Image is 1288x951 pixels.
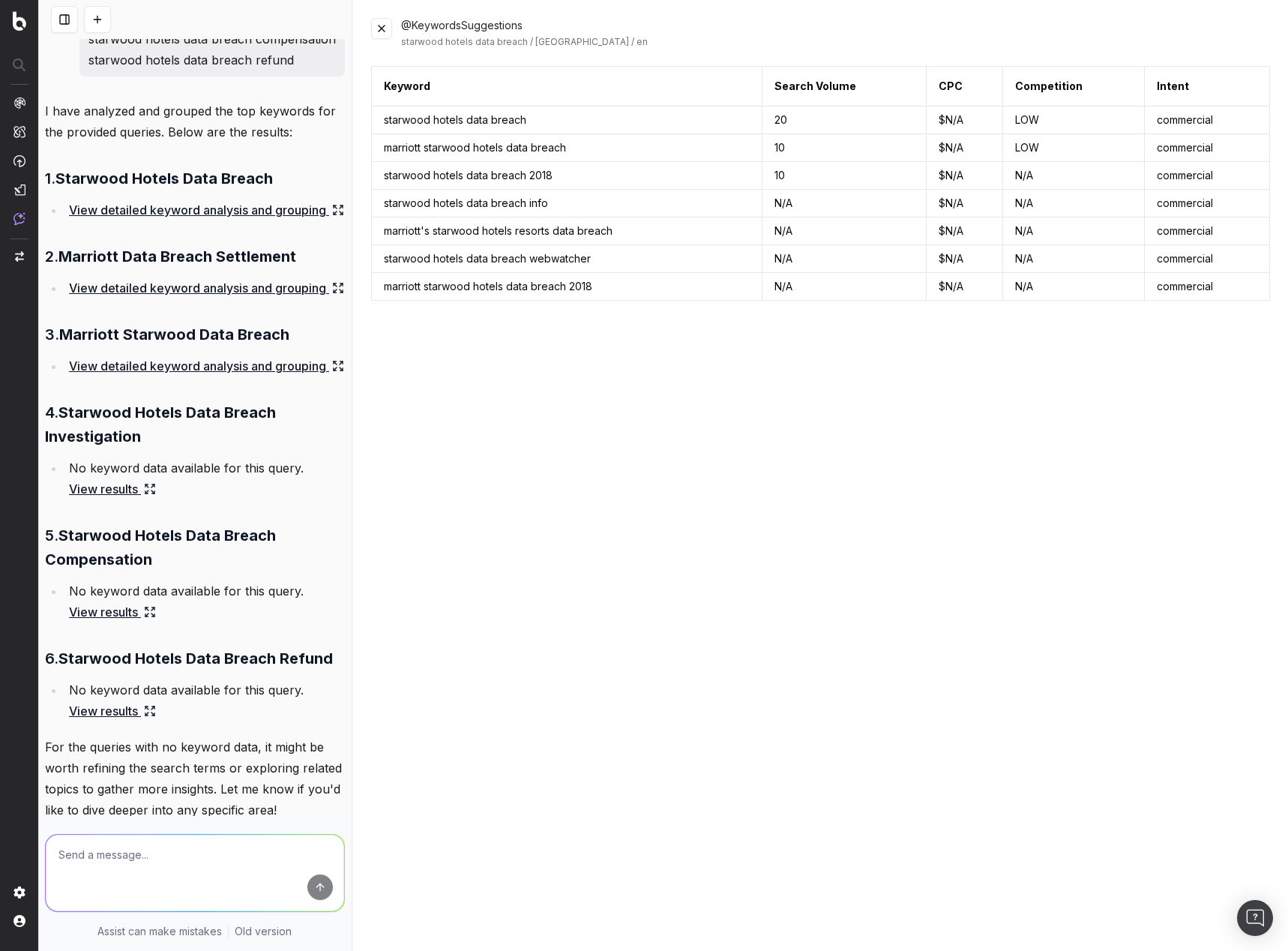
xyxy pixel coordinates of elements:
[1002,245,1145,273] td: N/A
[58,649,333,667] strong: Starwood Hotels Data Breach Refund
[69,355,344,376] a: View detailed keyword analysis and grouping
[13,886,25,898] img: Setting
[762,134,926,162] td: 10
[69,601,156,622] a: View results
[371,162,762,190] td: starwood hotels data breach 2018
[13,125,25,138] img: Intelligence
[69,199,344,220] a: View detailed keyword analysis and grouping
[1145,134,1270,162] td: commercial
[64,580,345,622] li: No keyword data available for this query.
[1002,190,1145,217] td: N/A
[45,526,280,568] strong: Starwood Hotels Data Breach Compensation
[371,106,762,134] td: starwood hotels data breach
[371,273,762,301] td: marriott starwood hotels data breach 2018
[926,67,1002,106] th: CPC
[97,924,222,939] p: Assist can make mistakes
[762,190,926,217] td: N/A
[13,184,25,196] img: Studio
[926,106,1002,134] td: $N/A
[55,169,273,187] strong: Starwood Hotels Data Breach
[64,679,345,721] li: No keyword data available for this query.
[69,478,156,499] a: View results
[371,245,762,273] td: starwood hotels data breach webwatcher
[401,18,1270,48] div: @KeywordsSuggestions
[1002,134,1145,162] td: LOW
[1002,217,1145,245] td: N/A
[762,162,926,190] td: 10
[45,736,345,820] p: For the queries with no keyword data, it might be worth refining the search terms or exploring re...
[1145,162,1270,190] td: commercial
[926,273,1002,301] td: $N/A
[1002,273,1145,301] td: N/A
[926,217,1002,245] td: $N/A
[45,166,345,190] h3: 1.
[1145,217,1270,245] td: commercial
[69,700,156,721] a: View results
[371,134,762,162] td: marriott starwood hotels data breach
[1002,67,1145,106] th: Competition
[1145,273,1270,301] td: commercial
[371,190,762,217] td: starwood hotels data breach info
[1157,79,1189,94] div: Intent
[45,322,345,346] h3: 3.
[64,457,345,499] li: No keyword data available for this query.
[1145,190,1270,217] td: commercial
[13,11,26,31] img: Botify logo
[235,924,292,939] a: Old version
[762,245,926,273] td: N/A
[45,100,345,142] p: I have analyzed and grouped the top keywords for the provided queries. Below are the results:
[45,646,345,670] h3: 6.
[1002,106,1145,134] td: LOW
[45,523,345,571] h3: 5.
[371,217,762,245] td: marriott's starwood hotels resorts data breach
[1145,106,1270,134] td: commercial
[762,67,926,106] th: Search Volume
[13,212,25,225] img: Assist
[1002,162,1145,190] td: N/A
[371,67,762,106] th: Keyword
[45,244,345,268] h3: 2.
[45,400,345,448] h3: 4.
[1237,900,1273,936] div: Open Intercom Messenger
[762,217,926,245] td: N/A
[926,134,1002,162] td: $N/A
[1145,245,1270,273] td: commercial
[926,162,1002,190] td: $N/A
[13,915,25,927] img: My account
[926,190,1002,217] td: $N/A
[45,403,280,445] strong: Starwood Hotels Data Breach Investigation
[15,251,24,262] img: Switch project
[13,154,25,167] img: Activation
[69,277,344,298] a: View detailed keyword analysis and grouping
[58,247,296,265] strong: Marriott Data Breach Settlement
[59,325,289,343] strong: Marriott Starwood Data Breach
[926,245,1002,273] td: $N/A
[13,97,25,109] img: Analytics
[762,273,926,301] td: N/A
[762,106,926,134] td: 20
[401,36,1270,48] div: starwood hotels data breach / [GEOGRAPHIC_DATA] / en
